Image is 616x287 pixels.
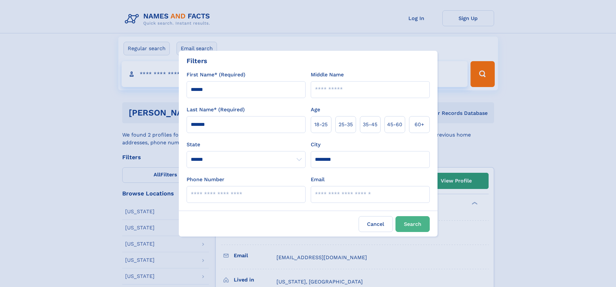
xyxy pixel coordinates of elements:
[359,216,393,232] label: Cancel
[314,121,328,128] span: 18‑25
[311,141,320,149] label: City
[311,71,344,79] label: Middle Name
[187,106,245,114] label: Last Name* (Required)
[387,121,402,128] span: 45‑60
[395,216,430,232] button: Search
[363,121,377,128] span: 35‑45
[187,56,207,66] div: Filters
[311,176,325,183] label: Email
[339,121,353,128] span: 25‑35
[311,106,320,114] label: Age
[415,121,424,128] span: 60+
[187,176,224,183] label: Phone Number
[187,141,306,149] label: State
[187,71,245,79] label: First Name* (Required)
